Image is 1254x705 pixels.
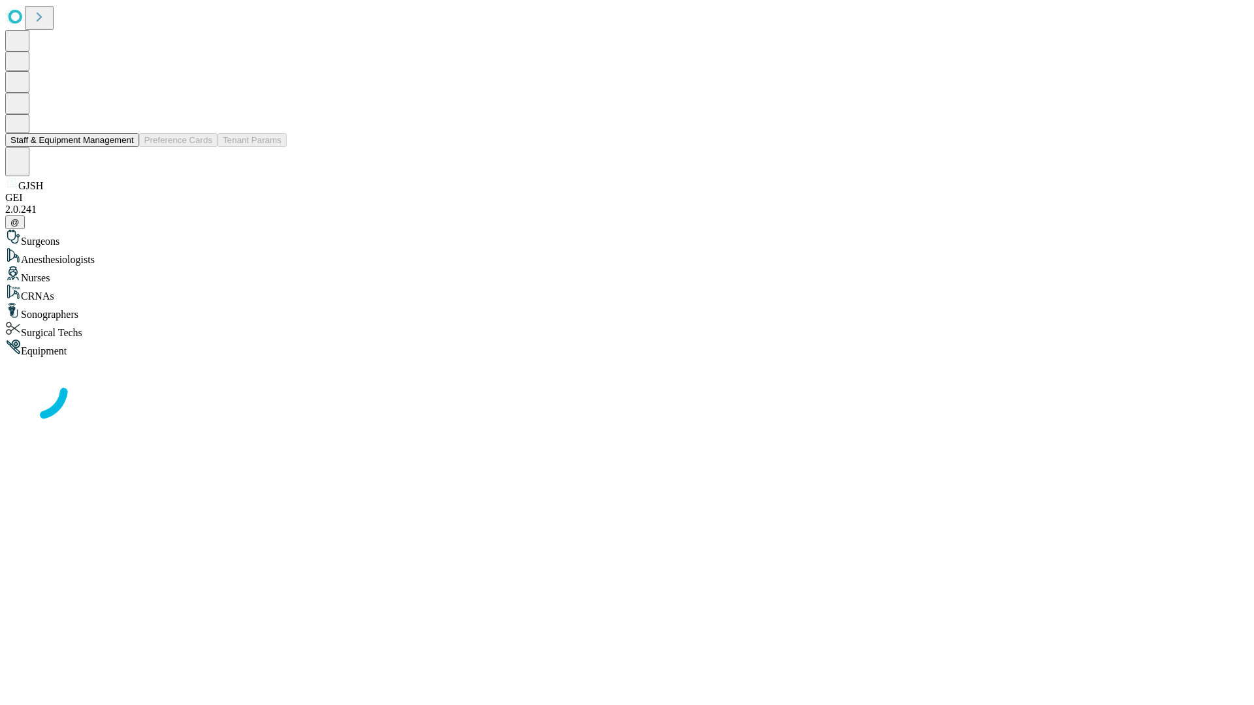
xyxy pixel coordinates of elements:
[10,217,20,227] span: @
[5,204,1249,215] div: 2.0.241
[217,133,287,147] button: Tenant Params
[5,192,1249,204] div: GEI
[18,180,43,191] span: GJSH
[139,133,217,147] button: Preference Cards
[5,339,1249,357] div: Equipment
[5,284,1249,302] div: CRNAs
[5,229,1249,247] div: Surgeons
[5,247,1249,266] div: Anesthesiologists
[5,266,1249,284] div: Nurses
[5,321,1249,339] div: Surgical Techs
[5,302,1249,321] div: Sonographers
[5,215,25,229] button: @
[5,133,139,147] button: Staff & Equipment Management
